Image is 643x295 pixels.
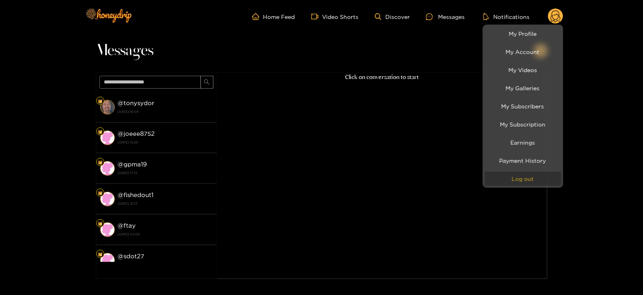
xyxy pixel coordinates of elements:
[485,81,561,95] a: My Galleries
[485,63,561,77] a: My Videos
[485,117,561,131] a: My Subscription
[485,45,561,59] a: My Account
[485,99,561,113] a: My Subscribers
[485,172,561,186] button: Log out
[485,27,561,41] a: My Profile
[485,154,561,168] a: Payment History
[485,135,561,150] a: Earnings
